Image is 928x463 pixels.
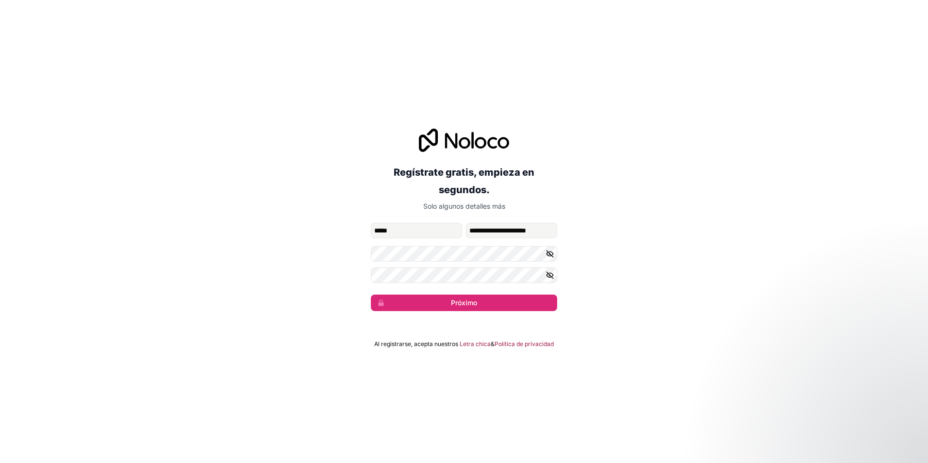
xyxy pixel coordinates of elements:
span: Al registrarse, acepta nuestros [374,340,458,348]
input: apellido [466,223,557,238]
input: Confirmar contraseña [371,267,557,283]
input: nombre de pila [371,223,462,238]
span: & [491,340,495,348]
a: Política de privacidad [495,340,554,348]
font: Próximo [451,298,477,308]
iframe: Intercom notifications message [734,390,928,458]
button: Próximo [371,295,557,311]
a: Letra chica [460,340,491,348]
p: Solo algunos detalles más [371,201,557,211]
h2: Regístrate gratis, empieza en segundos. [371,164,557,198]
input: Contraseña [371,246,557,262]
